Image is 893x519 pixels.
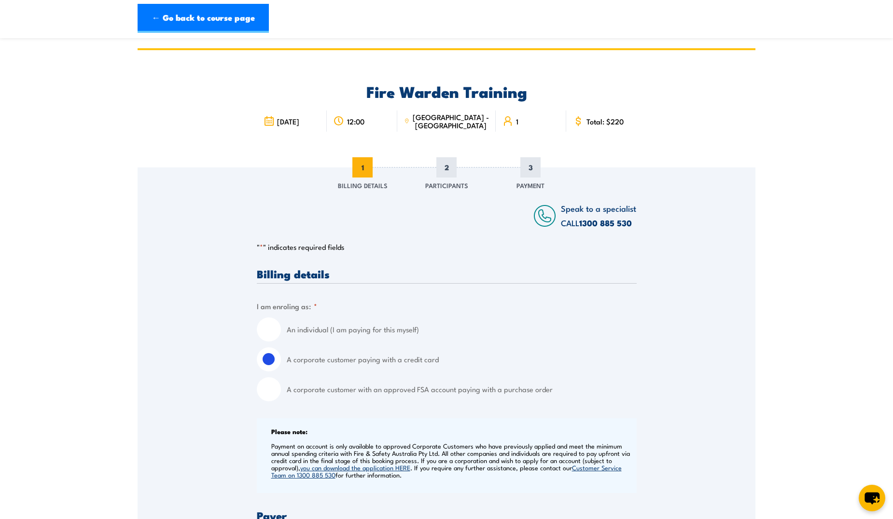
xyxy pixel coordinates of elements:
[586,117,624,125] span: Total: $220
[425,180,468,190] span: Participants
[287,317,637,341] label: An individual (I am paying for this myself)
[277,117,299,125] span: [DATE]
[561,202,636,229] span: Speak to a specialist CALL
[257,242,637,252] p: " " indicates required fields
[300,463,410,472] a: you can download the application HERE
[520,157,541,178] span: 3
[579,217,632,229] a: 1300 885 530
[138,4,269,33] a: ← Go back to course page
[257,300,317,312] legend: I am enroling as:
[859,485,885,511] button: chat-button
[287,347,637,371] label: A corporate customer paying with a credit card
[271,442,634,478] p: Payment on account is only available to approved Corporate Customers who have previously applied ...
[436,157,457,178] span: 2
[516,117,518,125] span: 1
[516,180,544,190] span: Payment
[271,463,622,479] a: Customer Service Team on 1300 885 530
[287,377,637,401] label: A corporate customer with an approved FSA account paying with a purchase order
[347,117,364,125] span: 12:00
[352,157,373,178] span: 1
[338,180,388,190] span: Billing Details
[257,268,637,279] h3: Billing details
[412,113,489,129] span: [GEOGRAPHIC_DATA] - [GEOGRAPHIC_DATA]
[271,426,307,436] b: Please note:
[257,84,637,98] h2: Fire Warden Training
